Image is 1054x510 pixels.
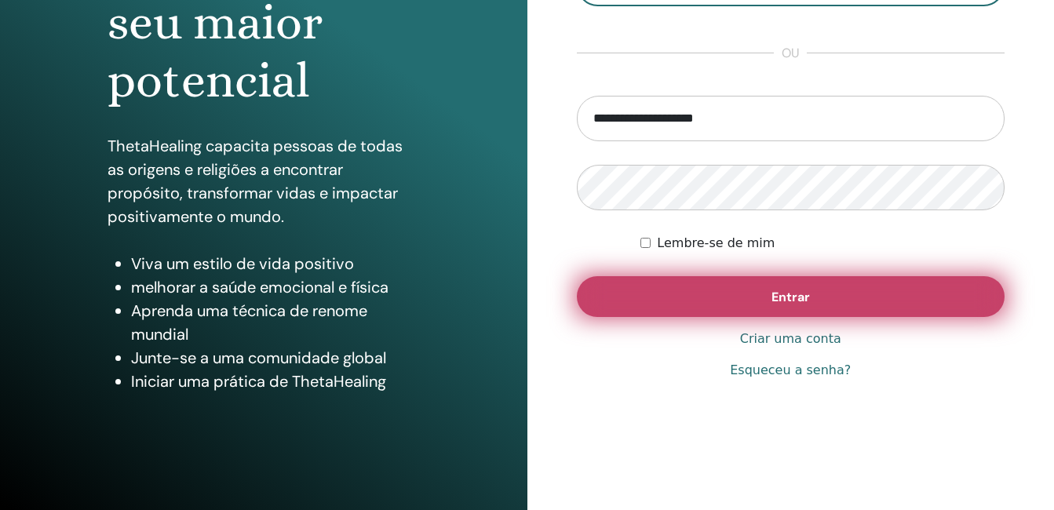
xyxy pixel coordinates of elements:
li: Iniciar uma prática de ThetaHealing [131,370,420,393]
li: Junte-se a uma comunidade global [131,346,420,370]
li: Viva um estilo de vida positivo [131,252,420,275]
button: Entrar [577,276,1005,317]
span: Entrar [771,289,810,305]
li: melhorar a saúde emocional e física [131,275,420,299]
a: Criar uma conta [740,330,841,348]
span: ou [774,44,807,63]
a: Esqueceu a senha? [730,361,851,380]
p: ThetaHealing capacita pessoas de todas as origens e religiões a encontrar propósito, transformar ... [108,134,420,228]
label: Lembre-se de mim [657,234,775,253]
li: Aprenda uma técnica de renome mundial [131,299,420,346]
div: Keep me authenticated indefinitely or until I manually logout [640,234,1005,253]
